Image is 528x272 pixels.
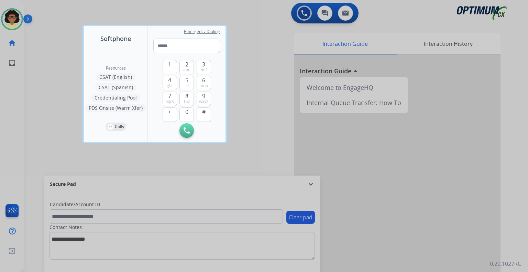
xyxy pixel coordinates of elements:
button: 3def [197,60,211,74]
button: + [163,107,177,122]
span: Emergency Dialing [184,29,220,34]
span: def [201,67,207,73]
p: Calls [115,124,124,130]
span: 2 [185,60,188,69]
span: wxyz [199,99,208,104]
span: 9 [202,92,205,100]
button: PDS Onsite (Warm Xfer) [85,104,146,112]
button: 9wxyz [197,92,211,106]
button: 6mno [197,76,211,90]
button: 0Calls [106,123,126,131]
span: Resources [106,65,126,71]
span: pqrs [165,99,174,104]
span: 5 [185,76,188,84]
button: CSAT (Spanish) [95,83,136,92]
span: 3 [202,60,205,69]
span: + [168,108,171,116]
p: 0.20.1027RC [490,260,521,268]
button: CSAT (English) [96,73,135,81]
span: abc [183,67,190,73]
span: 8 [185,92,188,100]
span: # [202,108,206,116]
span: 0 [185,108,188,116]
button: Credentialing Pool [91,94,140,102]
img: call-button [184,127,190,134]
span: Softphone [100,34,131,43]
span: 6 [202,76,205,84]
span: 4 [168,76,171,84]
button: 7pqrs [163,92,177,106]
p: 0 [108,124,113,130]
span: ghi [167,83,173,88]
span: 1 [168,60,171,69]
span: jkl [185,83,189,88]
button: 1 [163,60,177,74]
button: 5jkl [179,76,194,90]
span: mno [199,83,208,88]
button: # [197,107,211,122]
span: tuv [184,99,190,104]
button: 8tuv [179,92,194,106]
button: 2abc [179,60,194,74]
button: 0 [179,107,194,122]
button: 4ghi [163,76,177,90]
span: 7 [168,92,171,100]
